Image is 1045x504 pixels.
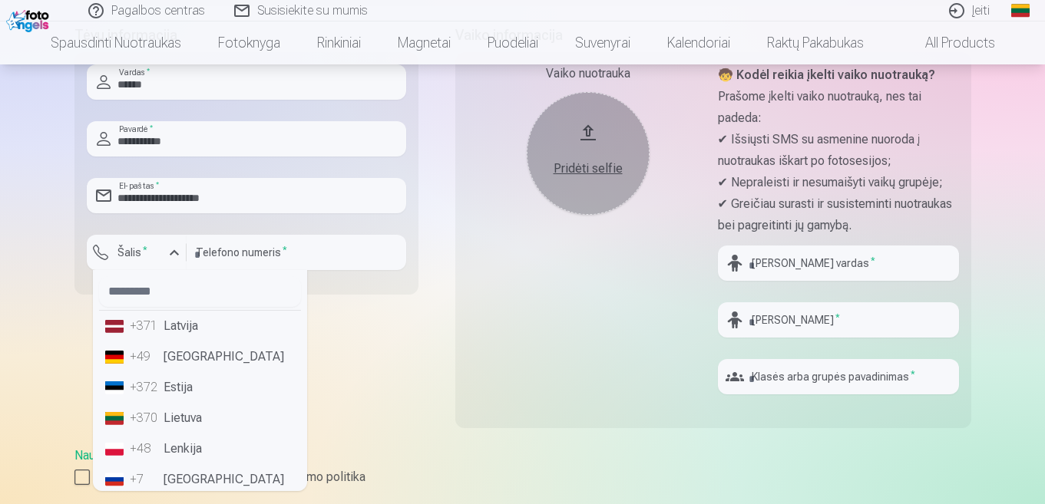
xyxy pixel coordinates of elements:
[718,193,959,236] p: ✔ Greičiau surasti ir susisteminti nuotraukas bei pagreitinti jų gamybą.
[130,378,160,397] div: +372
[6,6,53,32] img: /fa2
[299,21,379,64] a: Rinkiniai
[379,21,469,64] a: Magnetai
[111,245,154,260] label: Šalis
[130,348,160,366] div: +49
[718,86,959,129] p: Prašome įkelti vaiko nuotrauką, nes tai padeda:
[87,235,187,270] button: Šalis*
[130,317,160,335] div: +371
[749,21,882,64] a: Raktų pakabukas
[557,21,649,64] a: Suvenyrai
[99,464,301,495] li: [GEOGRAPHIC_DATA]
[718,68,935,82] strong: 🧒 Kodėl reikia įkelti vaiko nuotrauką?
[468,64,709,83] div: Vaiko nuotrauka
[718,129,959,172] p: ✔ Išsiųsti SMS su asmenine nuoroda į nuotraukas iškart po fotosesijos;
[649,21,749,64] a: Kalendoriai
[74,448,172,463] a: Naudotojo sutartis
[32,21,200,64] a: Spausdinti nuotraukas
[74,446,971,486] div: ,
[882,21,1014,64] a: All products
[99,403,301,433] li: Lietuva
[99,372,301,403] li: Estija
[130,470,160,489] div: +7
[74,468,971,486] label: Sutinku su Naudotojo sutartimi ir privatumo politika
[718,172,959,193] p: ✔ Nepraleisti ir nesumaišyti vaikų grupėje;
[99,311,301,341] li: Latvija
[200,21,299,64] a: Fotoknyga
[469,21,557,64] a: Puodeliai
[99,433,301,464] li: Lenkija
[542,160,634,178] div: Pridėti selfie
[527,92,650,215] button: Pridėti selfie
[130,440,160,458] div: +48
[99,341,301,372] li: [GEOGRAPHIC_DATA]
[130,409,160,427] div: +370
